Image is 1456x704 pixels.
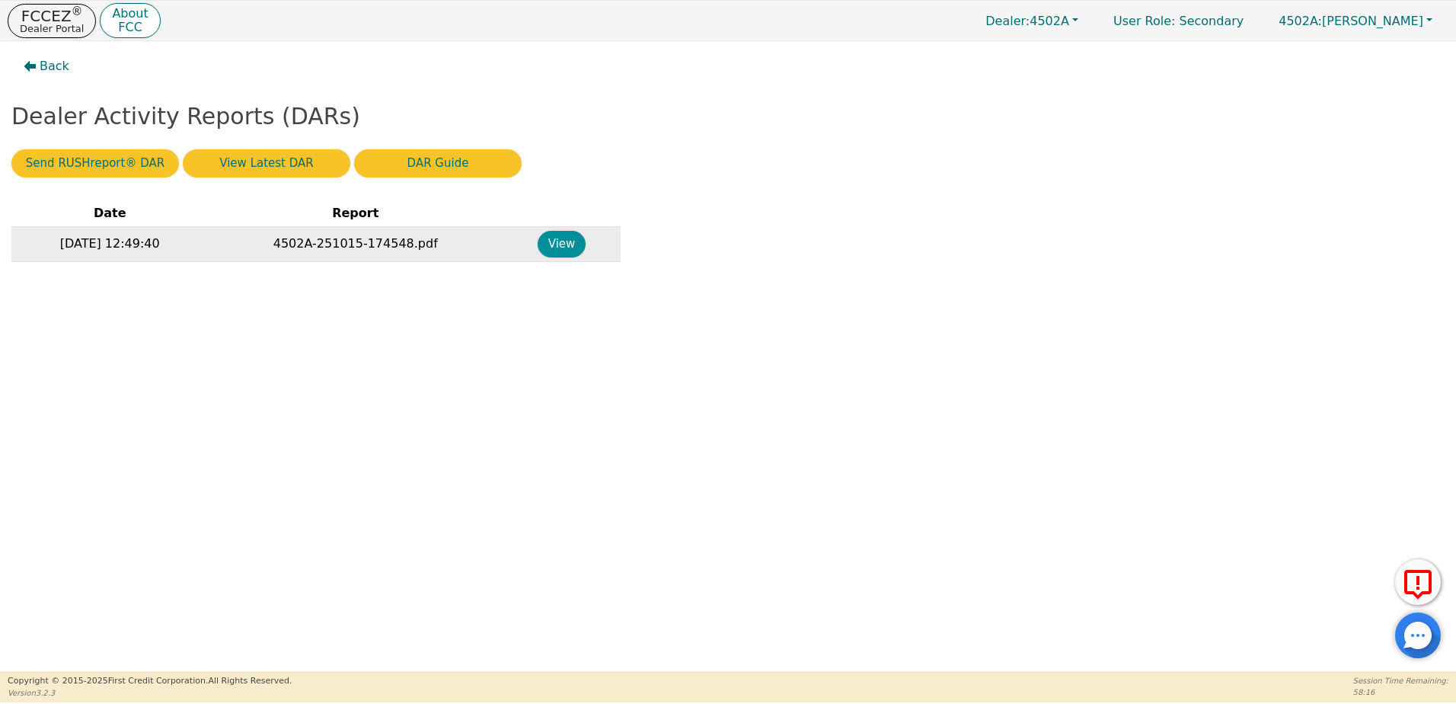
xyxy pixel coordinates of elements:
[538,231,586,258] button: View
[8,4,96,38] button: FCCEZ®Dealer Portal
[208,676,292,686] span: All Rights Reserved.
[969,9,1094,33] button: Dealer:4502A
[1113,14,1175,28] span: User Role :
[11,149,179,178] button: Send RUSHreport® DAR
[1395,559,1441,605] button: Report Error to FCC
[20,8,84,24] p: FCCEZ
[1353,675,1448,686] p: Session Time Remaining:
[8,675,292,688] p: Copyright © 2015- 2025 First Credit Corporation.
[20,24,84,34] p: Dealer Portal
[183,149,350,178] button: View Latest DAR
[1279,14,1423,28] span: [PERSON_NAME]
[11,49,81,84] button: Back
[112,21,148,34] p: FCC
[8,687,292,699] p: Version 3.2.3
[208,227,503,262] td: 4502A-251015-174548.pdf
[1098,6,1259,36] a: User Role: Secondary
[1263,9,1448,33] button: 4502A:[PERSON_NAME]
[112,8,148,20] p: About
[1279,14,1322,28] span: 4502A:
[11,200,208,227] th: Date
[11,227,208,262] td: [DATE] 12:49:40
[11,103,1445,130] h2: Dealer Activity Reports (DARs)
[985,14,1069,28] span: 4502A
[1353,686,1448,698] p: 58:16
[208,200,503,227] th: Report
[72,5,83,18] sup: ®
[40,57,69,75] span: Back
[985,14,1030,28] span: Dealer:
[100,3,160,39] button: AboutFCC
[354,149,522,178] button: DAR Guide
[1098,6,1259,36] p: Secondary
